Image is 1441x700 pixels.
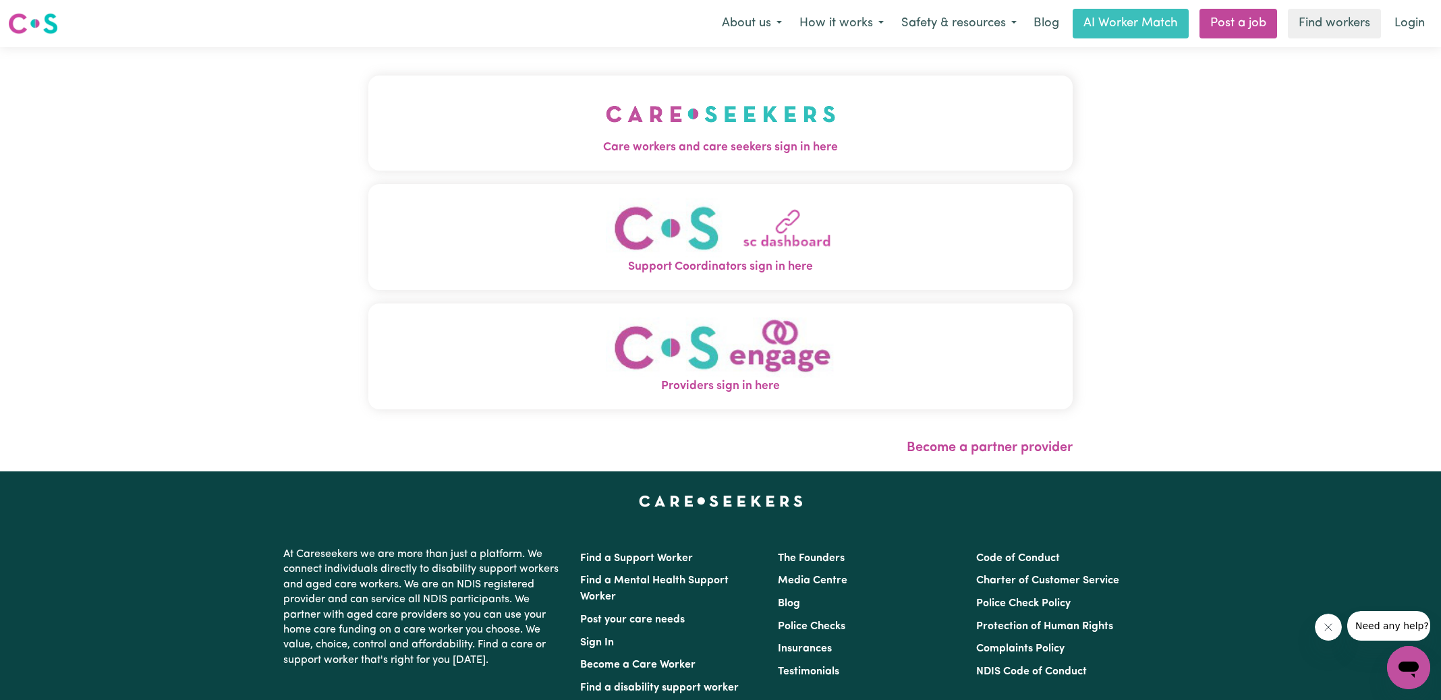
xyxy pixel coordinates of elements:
a: Login [1386,9,1433,38]
a: Find a Mental Health Support Worker [580,575,729,602]
a: Become a partner provider [907,441,1073,455]
a: Post your care needs [580,614,685,625]
button: Safety & resources [893,9,1025,38]
a: Media Centre [778,575,847,586]
iframe: Message from company [1347,611,1430,641]
a: Protection of Human Rights [976,621,1113,632]
a: Code of Conduct [976,553,1060,564]
span: Care workers and care seekers sign in here [368,139,1073,156]
a: Police Checks [778,621,845,632]
button: Providers sign in here [368,303,1073,409]
a: Blog [778,598,800,609]
a: Insurances [778,643,832,654]
a: Blog [1025,9,1067,38]
span: Support Coordinators sign in here [368,258,1073,276]
a: Become a Care Worker [580,660,696,670]
a: Sign In [580,637,614,648]
iframe: Button to launch messaging window [1387,646,1430,689]
button: How it works [791,9,893,38]
img: Careseekers logo [8,11,58,36]
a: Find workers [1288,9,1381,38]
a: Post a job [1199,9,1277,38]
button: About us [713,9,791,38]
a: Complaints Policy [976,643,1065,654]
span: Providers sign in here [368,378,1073,395]
a: NDIS Code of Conduct [976,666,1087,677]
a: AI Worker Match [1073,9,1189,38]
p: At Careseekers we are more than just a platform. We connect individuals directly to disability su... [283,542,564,673]
iframe: Close message [1315,614,1342,641]
button: Support Coordinators sign in here [368,184,1073,290]
a: The Founders [778,553,845,564]
button: Care workers and care seekers sign in here [368,76,1073,170]
a: Charter of Customer Service [976,575,1119,586]
a: Careseekers logo [8,8,58,39]
a: Police Check Policy [976,598,1071,609]
a: Find a disability support worker [580,682,739,693]
a: Careseekers home page [639,496,803,506]
a: Find a Support Worker [580,553,693,564]
a: Testimonials [778,666,839,677]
